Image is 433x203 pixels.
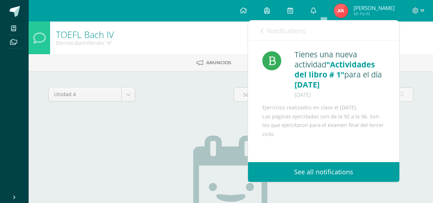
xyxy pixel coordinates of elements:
span: Anuncios [206,60,231,65]
span: [PERSON_NAME] [354,4,395,11]
div: Ejercicios realizados en clase el [DATE]. Las páginas ejercitadas son de la 92 a la 96. Son los q... [262,103,385,138]
a: See all notifications [248,162,399,182]
div: Tienes una nueva actividad para el día [295,49,385,100]
span: Mi Perfil [354,11,395,17]
div: [DATE] [295,90,385,100]
span: Unidad 4 [54,88,116,101]
a: TOEFL Bach IV [56,28,114,41]
a: Anuncios [196,57,231,69]
div: Décimo Bachillerato 'A' [56,39,114,46]
input: Search for activity here… [234,88,413,101]
span: Notifications [267,27,306,35]
img: c9bcb59223d60cba950dd4d66ce03bcc.png [334,4,348,18]
span: [DATE] [295,79,320,90]
h1: TOEFL Bach IV [56,29,114,39]
a: Unidad 4 [49,88,135,101]
span: "Actividades del libro # 1" [295,59,375,80]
